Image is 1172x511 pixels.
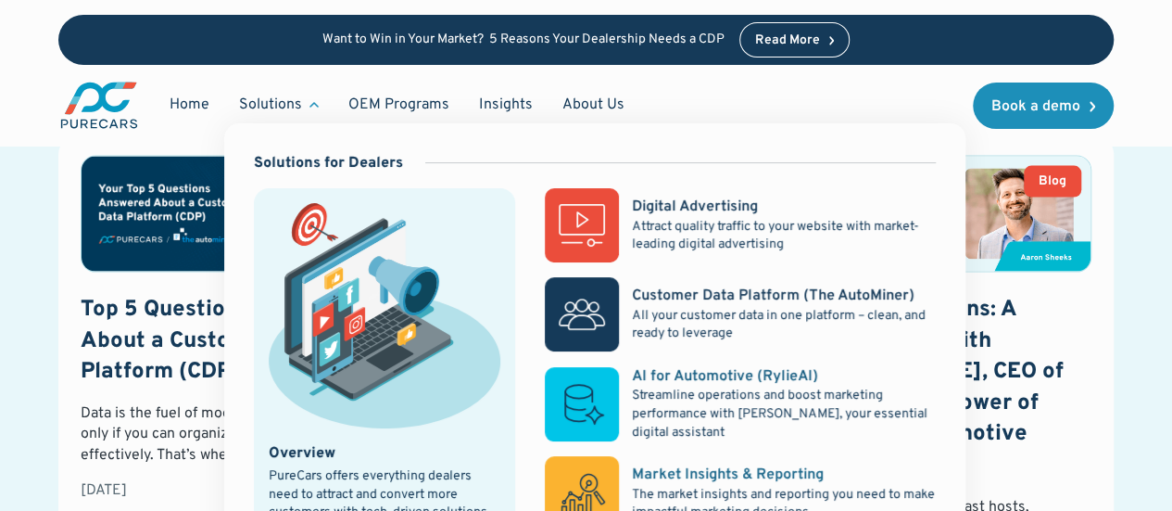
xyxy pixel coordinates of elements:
[545,188,936,262] a: Digital AdvertisingAttract quality traffic to your website with market-leading digital advertising
[58,80,140,131] a: main
[632,197,758,217] div: Digital Advertising
[755,34,820,47] div: Read More
[81,479,373,500] div: [DATE]
[973,83,1114,129] a: Book a demo
[545,277,936,351] a: Customer Data Platform (The AutoMiner)All your customer data in one platform – clean, and ready t...
[81,294,373,388] h3: Top 5 Questions Answered About a Customer Data Platform (CDP)
[632,286,914,306] div: Customer Data Platform (The AutoMiner)
[58,80,140,131] img: purecars logo
[254,153,403,173] div: Solutions for Dealers
[269,203,500,428] img: marketing illustration showing social media channels and campaigns
[464,87,548,122] a: Insights
[81,402,373,465] div: Data is the fuel of modern marketing—but only if you can organize and use it effectively. That’s ...
[991,99,1080,114] div: Book a demo
[334,87,464,122] a: OEM Programs
[224,87,334,122] div: Solutions
[632,387,936,441] p: Streamline operations and boost marketing performance with [PERSON_NAME], your essential digital ...
[632,366,818,387] div: AI for Automotive (RylieAI)
[239,95,302,115] div: Solutions
[155,87,224,122] a: Home
[632,218,936,254] p: Attract quality traffic to your website with market-leading digital advertising
[269,443,335,464] div: Overview
[632,465,824,485] div: Market Insights & Reporting
[545,366,936,441] a: AI for Automotive (RylieAI)Streamline operations and boost marketing performance with [PERSON_NAM...
[548,87,639,122] a: About Us
[739,22,851,57] a: Read More
[1039,174,1066,187] div: Blog
[322,32,725,48] p: Want to Win in Your Market? 5 Reasons Your Dealership Needs a CDP
[632,307,936,343] p: All your customer data in one platform – clean, and ready to leverage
